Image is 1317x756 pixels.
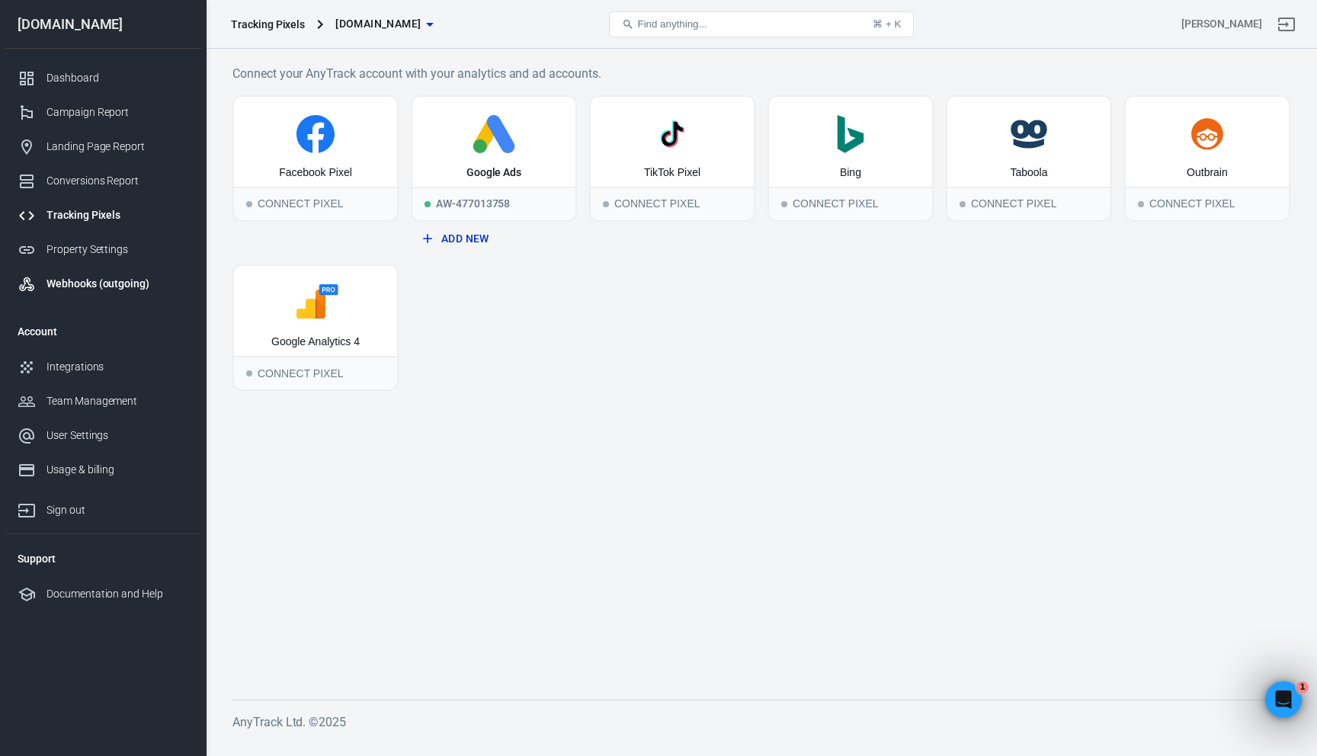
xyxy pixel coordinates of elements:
[46,242,188,258] div: Property Settings
[46,139,188,155] div: Landing Page Report
[946,95,1112,222] button: TaboolaConnect PixelConnect Pixel
[644,165,700,181] div: TikTok Pixel
[591,187,754,220] div: Connect Pixel
[417,225,571,253] button: Add New
[46,207,188,223] div: Tracking Pixels
[767,95,934,222] button: BingConnect PixelConnect Pixel
[46,359,188,375] div: Integrations
[5,313,200,350] li: Account
[5,384,200,418] a: Team Management
[246,201,252,207] span: Connect Pixel
[46,393,188,409] div: Team Management
[1187,165,1228,181] div: Outbrain
[46,173,188,189] div: Conversions Report
[637,18,707,30] span: Find anything...
[1181,16,1262,32] div: Account id: VicIO3n3
[232,264,399,391] button: Google Analytics 4Connect PixelConnect Pixel
[1268,6,1305,43] a: Sign out
[5,453,200,487] a: Usage & billing
[1010,165,1047,181] div: Taboola
[5,350,200,384] a: Integrations
[5,418,200,453] a: User Settings
[271,335,360,350] div: Google Analytics 4
[781,201,787,207] span: Connect Pixel
[46,104,188,120] div: Campaign Report
[234,187,397,220] div: Connect Pixel
[873,18,901,30] div: ⌘ + K
[425,201,431,207] span: Running
[329,10,439,38] button: [DOMAIN_NAME]
[46,428,188,444] div: User Settings
[46,586,188,602] div: Documentation and Help
[5,130,200,164] a: Landing Page Report
[5,540,200,577] li: Support
[1265,681,1302,718] iframe: Intercom live chat
[411,95,577,222] a: Google AdsRunningAW-477013758
[603,201,609,207] span: Connect Pixel
[1124,95,1290,222] button: OutbrainConnect PixelConnect Pixel
[46,462,188,478] div: Usage & billing
[5,267,200,301] a: Webhooks (outgoing)
[466,165,522,181] div: Google Ads
[1138,201,1144,207] span: Connect Pixel
[5,232,200,267] a: Property Settings
[589,95,755,222] button: TikTok PixelConnect PixelConnect Pixel
[5,198,200,232] a: Tracking Pixels
[234,356,397,389] div: Connect Pixel
[46,276,188,292] div: Webhooks (outgoing)
[1296,681,1309,694] span: 1
[5,61,200,95] a: Dashboard
[5,18,200,31] div: [DOMAIN_NAME]
[279,165,352,181] div: Facebook Pixel
[5,164,200,198] a: Conversions Report
[46,502,188,518] div: Sign out
[246,370,252,376] span: Connect Pixel
[769,187,932,220] div: Connect Pixel
[335,14,421,34] span: m3ta-stacking.com
[609,11,914,37] button: Find anything...⌘ + K
[840,165,861,181] div: Bing
[1126,187,1289,220] div: Connect Pixel
[232,64,1290,83] h6: Connect your AnyTrack account with your analytics and ad accounts.
[231,17,305,32] div: Tracking Pixels
[947,187,1110,220] div: Connect Pixel
[46,70,188,86] div: Dashboard
[232,713,1290,732] h6: AnyTrack Ltd. © 2025
[960,201,966,207] span: Connect Pixel
[232,95,399,222] button: Facebook PixelConnect PixelConnect Pixel
[5,487,200,527] a: Sign out
[5,95,200,130] a: Campaign Report
[412,187,575,220] div: AW-477013758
